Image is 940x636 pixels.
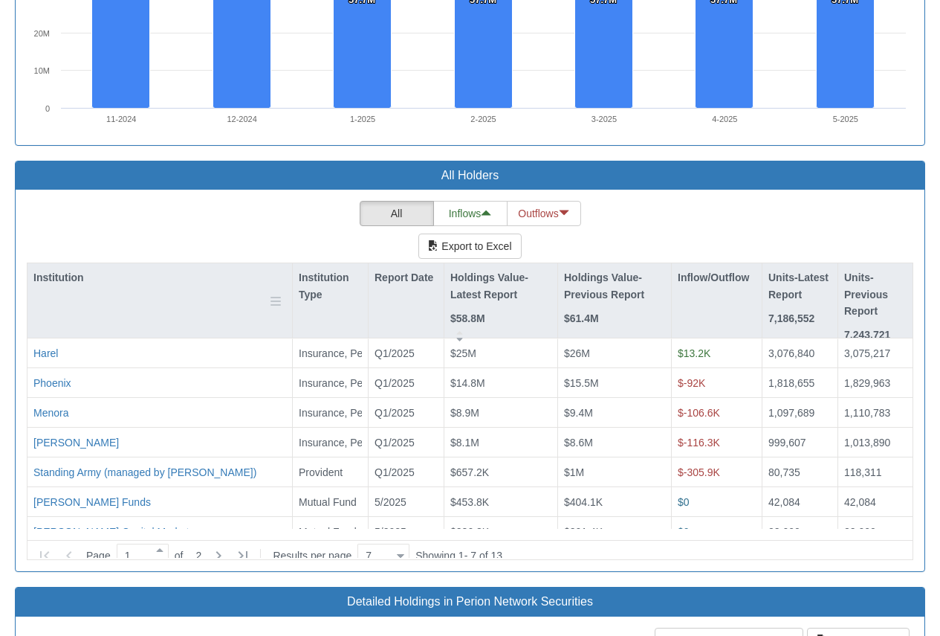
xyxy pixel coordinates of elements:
[33,495,151,510] button: [PERSON_NAME] Funds
[470,115,496,123] text: 2-2025
[564,269,665,303] p: Holdings Value-Previous Report
[678,407,720,419] span: $-106.6K
[33,435,119,450] button: [PERSON_NAME]
[418,234,521,259] button: Export to Excel
[768,376,832,391] div: 1,818,655
[299,524,362,539] div: Mutual Fund
[591,115,617,123] text: 3-2025
[768,435,832,450] div: 999,607
[33,346,58,361] button: Harel
[564,496,603,508] span: $404.1K
[33,524,194,539] button: [PERSON_NAME] Capital Markets
[375,524,438,539] div: 5/2025
[564,347,590,359] span: $26M
[450,526,489,538] span: $236.3K
[450,377,485,389] span: $14.8M
[27,169,913,182] h3: All Holders
[375,346,438,361] div: Q1/2025
[450,347,476,359] span: $25M
[299,435,362,450] div: Insurance, Pension, Provident
[299,405,362,420] div: Insurance, Pension, Provident
[768,465,832,480] div: 80,735
[45,104,50,113] text: 0
[415,542,502,569] div: Showing 1 - 7 of 13
[844,435,907,450] div: 1,013,890
[507,201,581,226] button: Outflows
[844,405,907,420] div: 1,110,783
[299,495,362,510] div: Mutual Fund
[768,346,832,361] div: 3,076,840
[450,437,479,449] span: $8.1M
[375,405,438,420] div: Q1/2025
[360,201,434,226] button: All
[564,377,599,389] span: $15.5M
[350,115,375,123] text: 1-2025
[273,548,351,563] span: Results per page
[450,312,485,324] strong: $58.8M
[844,524,907,539] div: 22,000
[86,548,111,563] span: Page
[678,526,690,538] span: $0
[450,466,489,478] span: $657.2K
[227,115,256,123] text: 12-2024
[564,437,593,449] span: $8.6M
[106,115,136,123] text: 11-2024
[678,377,705,389] span: $-92K
[34,29,50,38] text: 20M
[844,495,907,510] div: 42,084
[844,329,890,341] strong: 7,243,721
[712,115,737,123] text: 4-2025
[293,263,368,309] div: Institution Type
[33,405,68,420] button: Menora
[375,376,438,391] div: Q1/2025
[678,466,720,478] span: $-305.9K
[450,496,489,508] span: $453.8K
[833,115,858,123] text: 5-2025
[768,312,814,324] strong: 7,186,552
[768,269,832,303] p: Units-Latest Report
[433,201,508,226] button: Inflows
[678,496,690,508] span: $0
[678,347,710,359] span: $13.2K
[369,263,444,309] div: Report Date
[299,346,362,361] div: Insurance, Pension, Provident
[768,495,832,510] div: 42,084
[844,376,907,391] div: 1,829,963
[450,407,479,419] span: $8.9M
[375,465,438,480] div: Q1/2025
[768,524,832,539] div: 22,000
[844,465,907,480] div: 118,311
[299,376,362,391] div: Insurance, Pension, Provident
[672,263,762,309] div: Inflow/Outflow
[375,435,438,450] div: Q1/2025
[844,346,907,361] div: 3,075,217
[183,548,201,563] span: 2
[30,542,415,569] div: of
[33,465,256,480] button: Standing Army (managed by [PERSON_NAME])
[564,407,593,419] span: $9.4M
[27,595,913,608] h3: Detailed Holdings in Perion Network Securities
[678,437,720,449] span: $-116.3K
[299,465,362,480] div: Provident
[33,376,71,391] button: Phoenix
[27,263,292,292] div: Institution
[768,405,832,420] div: 1,097,689
[360,548,372,563] div: 7
[375,495,438,510] div: 5/2025
[34,66,50,75] text: 10M
[844,269,907,319] p: Units-Previous Report
[450,269,551,303] p: Holdings Value-Latest Report
[564,526,603,538] span: $201.4K
[564,312,599,324] strong: $61.4M
[564,466,584,478] span: $1M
